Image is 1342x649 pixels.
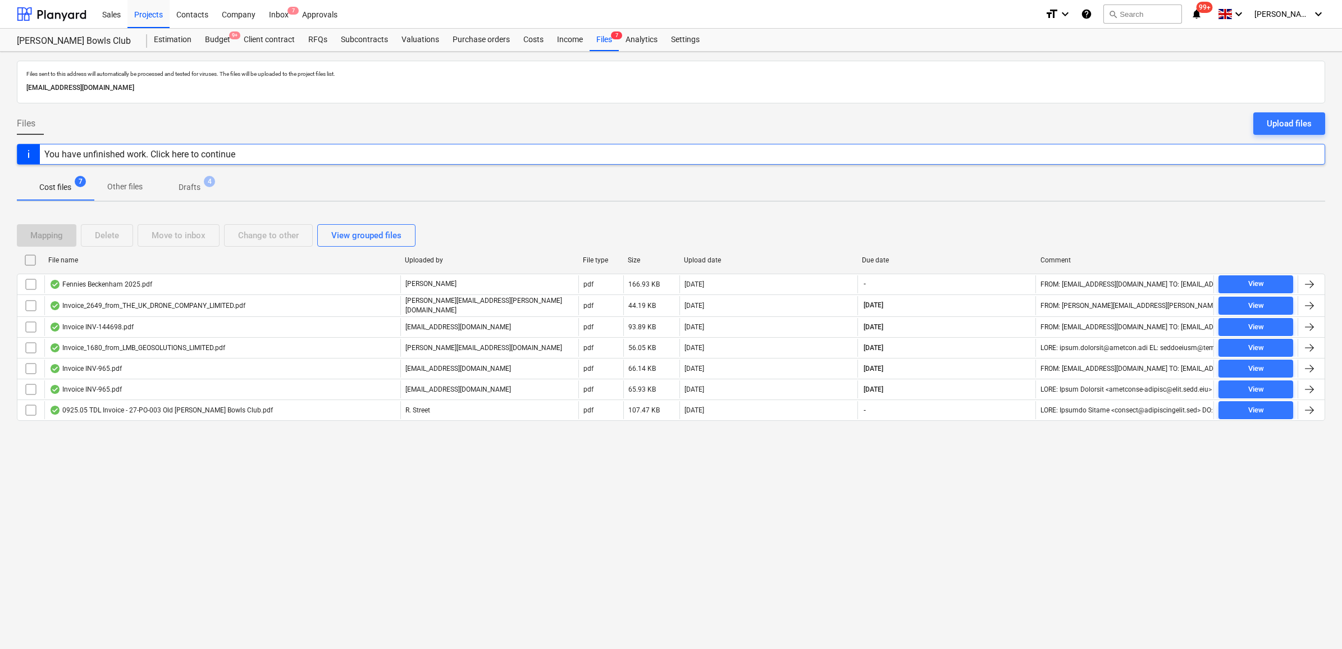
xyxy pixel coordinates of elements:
[684,385,704,393] div: [DATE]
[1248,299,1264,312] div: View
[1103,4,1182,24] button: Search
[583,365,594,373] div: pdf
[862,343,884,353] span: [DATE]
[862,301,884,310] span: [DATE]
[49,301,61,310] div: OCR finished
[17,35,134,47] div: [PERSON_NAME] Bowls Club
[1218,297,1293,315] button: View
[619,29,664,51] div: Analytics
[862,279,867,289] span: -
[75,176,86,187] span: 7
[590,29,619,51] div: Files
[26,70,1316,78] p: Files sent to this address will automatically be processed and tested for viruses. The files will...
[39,181,71,193] p: Cost files
[1218,401,1293,419] button: View
[1218,318,1293,336] button: View
[49,343,61,352] div: OCR finished
[611,31,622,39] span: 7
[49,406,61,415] div: OCR finished
[862,364,884,374] span: [DATE]
[331,228,401,243] div: View grouped files
[1248,342,1264,355] div: View
[583,323,594,331] div: pdf
[862,323,884,332] span: [DATE]
[862,406,867,415] span: -
[405,364,511,374] p: [EMAIL_ADDRESS][DOMAIN_NAME]
[334,29,395,51] a: Subcontracts
[628,302,656,310] div: 44.19 KB
[302,29,334,51] a: RFQs
[1218,380,1293,398] button: View
[628,323,656,331] div: 93.89 KB
[49,301,245,310] div: Invoice_2649_from_THE_UK_DRONE_COMPANY_LIMITED.pdf
[1218,275,1293,293] button: View
[628,344,656,352] div: 56.05 KB
[1248,362,1264,375] div: View
[1267,116,1312,131] div: Upload files
[49,280,61,289] div: OCR finished
[583,256,619,264] div: File type
[628,365,656,373] div: 66.14 KB
[405,323,511,332] p: [EMAIL_ADDRESS][DOMAIN_NAME]
[684,323,704,331] div: [DATE]
[590,29,619,51] a: Files7
[446,29,517,51] a: Purchase orders
[317,224,416,247] button: View grouped files
[684,344,704,352] div: [DATE]
[49,406,273,415] div: 0925.05 TDL Invoice - 27-PO-003 Old [PERSON_NAME] Bowls Club.pdf
[862,256,1031,264] div: Due date
[49,323,134,332] div: Invoice INV-144698.pdf
[17,117,35,130] span: Files
[583,406,594,414] div: pdf
[49,364,122,373] div: Invoice INV-965.pdf
[1040,256,1209,264] div: Comment
[49,323,61,332] div: OCR finished
[1232,7,1245,21] i: keyboard_arrow_down
[1248,321,1264,334] div: View
[1218,339,1293,357] button: View
[405,279,457,289] p: [PERSON_NAME]
[1045,7,1058,21] i: format_size
[664,29,706,51] a: Settings
[49,280,152,289] div: Fennies Beckenham 2025.pdf
[684,256,853,264] div: Upload date
[405,296,574,315] p: [PERSON_NAME][EMAIL_ADDRESS][PERSON_NAME][DOMAIN_NAME]
[147,29,198,51] a: Estimation
[583,302,594,310] div: pdf
[517,29,550,51] div: Costs
[1081,7,1092,21] i: Knowledge base
[583,385,594,393] div: pdf
[583,344,594,352] div: pdf
[48,256,396,264] div: File name
[49,385,61,394] div: OCR finished
[1248,383,1264,396] div: View
[405,256,574,264] div: Uploaded by
[229,31,240,39] span: 9+
[405,406,430,415] p: R. Street
[405,385,511,394] p: [EMAIL_ADDRESS][DOMAIN_NAME]
[628,256,675,264] div: Size
[1108,10,1117,19] span: search
[628,280,660,288] div: 166.93 KB
[1253,112,1325,135] button: Upload files
[49,343,225,352] div: Invoice_1680_from_LMB_GEOSOLUTIONS_LIMITED.pdf
[44,149,235,160] div: You have unfinished work. Click here to continue
[583,280,594,288] div: pdf
[1312,7,1325,21] i: keyboard_arrow_down
[862,385,884,394] span: [DATE]
[237,29,302,51] a: Client contract
[1058,7,1072,21] i: keyboard_arrow_down
[628,385,656,393] div: 65.93 KB
[1248,404,1264,417] div: View
[684,302,704,310] div: [DATE]
[49,364,61,373] div: OCR finished
[1191,7,1202,21] i: notifications
[395,29,446,51] a: Valuations
[1218,360,1293,378] button: View
[628,406,660,414] div: 107.47 KB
